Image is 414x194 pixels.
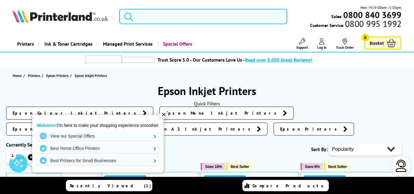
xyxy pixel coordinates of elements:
a: View our Special Offers [37,131,159,141]
p: I'm here to make your shopping experience smoother. [37,123,159,128]
a: Support [296,38,308,50]
a: Printerland Logo [13,9,112,24]
div: Our Experts Recommend [104,175,146,184]
a: Epson Printers [274,123,354,135]
button: Best Seller [226,163,252,170]
img: trustpilot rating [122,57,154,63]
a: Best Printers for Small Businesses [37,156,159,165]
div: Our Experts Recommend [304,175,346,184]
span: Sales: [331,13,342,19]
a: Special Offers [157,36,197,52]
div: Currently Selected [6,142,95,148]
div: ✕ [159,110,168,119]
a: Epson A4 Inkjet Printers [6,123,134,135]
a: Printers [28,72,42,79]
img: trustpilot rating [85,55,122,63]
b: 0800 840 3699 [343,9,401,21]
a: Epson Mono Inkjet Printers [159,107,294,120]
a: Best Home Office Printers [37,143,159,153]
span: Best Seller [230,164,249,169]
span: Support [296,45,308,50]
a: Recently Viewed (1) [66,180,152,191]
span: 0 [362,34,369,41]
a: Epson Colour Inkjet Printers [6,107,153,120]
div: Our Experts Recommend [204,175,246,184]
a: Log In [317,38,327,50]
span: Epson Printers [280,126,340,132]
span: Recently Viewed (1) [70,183,151,188]
span: Basket [370,39,384,47]
span: Epson Inkjet Printers [75,73,107,78]
a: Printers [13,36,39,52]
span: Save 18% [205,164,222,169]
span: Sort By: [311,146,328,152]
img: user-headset-light.svg [395,160,407,172]
span: Epson Printers [46,72,69,79]
span: Log In [317,45,327,50]
a: Trust Score 5.0 - Our Customers Love Us -Read over 8,000 Great Reviews! [158,57,312,63]
a: Basket 0 [364,36,402,50]
span: Epson A4 Inkjet Printers [13,126,120,132]
span: Compare Products [253,183,327,188]
span: Mon - Fri 9:00am - 5:30pm [360,5,401,10]
a: Epson Printers [46,72,70,79]
span: Epson Mono Inkjet Printers [166,110,280,116]
div: 1 [9,152,16,159]
h1: Epson Inkjet Printers [6,84,408,98]
span: Epson Colour Inkjet Printers [13,110,139,116]
a: Home [13,72,23,79]
a: Epson A3 Inkjet Printers [140,123,268,135]
strong: Welcome! [37,123,57,128]
span: Ink & Toner Cartridges [44,36,93,52]
a: 0800 840 3699 [342,12,401,18]
a: Compare Products [242,180,329,191]
span: Save 8% [305,164,320,169]
div: Quick Filters [6,101,408,107]
button: Save 18% [201,163,225,170]
span: Read over 8,000 Great Reviews! [245,57,312,63]
span: 0800 995 1992 [344,21,401,27]
a: Track Order [336,38,354,50]
button: Save 8% [301,163,323,170]
span: Printers [28,72,40,79]
span: Best Seller [328,164,347,169]
a: Ink & Toner Cartridges [39,36,97,52]
button: Best Seller [324,163,350,170]
span: Customer Service: [310,21,401,28]
a: Managed Print Services [97,36,157,52]
img: Printerland Logo [13,9,108,23]
span: Epson A3 Inkjet Printers [147,126,254,132]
